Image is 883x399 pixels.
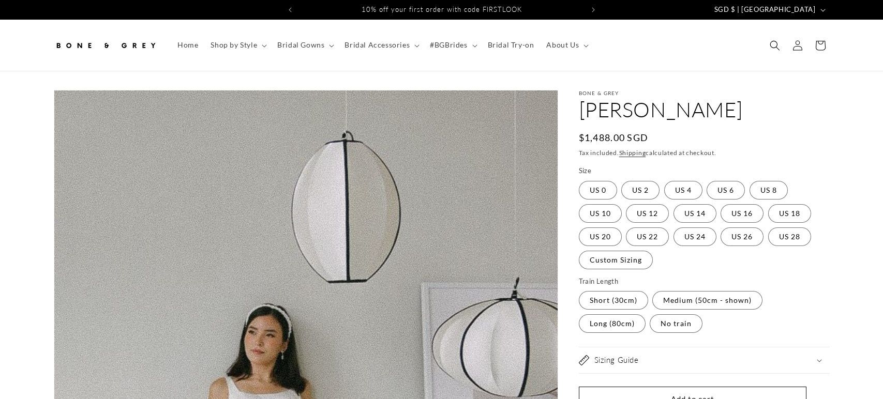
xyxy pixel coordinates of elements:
[488,40,534,50] span: Bridal Try-on
[750,181,788,199] label: US 8
[579,227,622,246] label: US 20
[721,204,764,223] label: US 16
[579,277,620,287] legend: Train Length
[579,131,649,145] span: $1,488.00 SGD
[362,5,522,13] span: 10% off your first order with code FIRSTLOOK
[54,34,157,57] img: Bone and Grey Bridal
[579,204,622,223] label: US 10
[277,40,324,50] span: Bridal Gowns
[721,227,764,246] label: US 26
[579,347,830,373] summary: Sizing Guide
[579,181,617,199] label: US 0
[652,291,762,310] label: Medium (50cm - shown)
[621,181,660,199] label: US 2
[482,34,541,56] a: Bridal Try-on
[619,149,646,157] a: Shipping
[271,34,338,56] summary: Bridal Gowns
[546,40,579,50] span: About Us
[345,40,410,50] span: Bridal Accessories
[540,34,593,56] summary: About Us
[768,204,811,223] label: US 18
[211,40,257,50] span: Shop by Style
[674,227,716,246] label: US 24
[579,90,830,96] p: Bone & Grey
[579,314,646,333] label: Long (80cm)
[626,227,669,246] label: US 22
[579,251,653,269] label: Custom Sizing
[626,204,669,223] label: US 12
[171,34,204,56] a: Home
[338,34,424,56] summary: Bridal Accessories
[674,204,716,223] label: US 14
[579,148,830,158] div: Tax included. calculated at checkout.
[768,227,811,246] label: US 28
[579,96,830,123] h1: [PERSON_NAME]
[707,181,745,199] label: US 6
[594,355,639,365] h2: Sizing Guide
[177,40,198,50] span: Home
[650,314,702,333] label: No train
[764,34,786,57] summary: Search
[424,34,481,56] summary: #BGBrides
[714,5,816,15] span: SGD $ | [GEOGRAPHIC_DATA]
[579,166,593,176] legend: Size
[50,30,161,60] a: Bone and Grey Bridal
[204,34,271,56] summary: Shop by Style
[430,40,467,50] span: #BGBrides
[664,181,702,199] label: US 4
[579,291,648,310] label: Short (30cm)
